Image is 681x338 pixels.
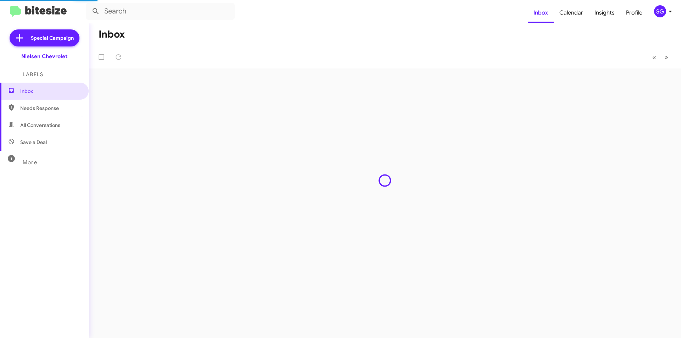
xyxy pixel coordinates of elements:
span: » [664,53,668,62]
span: All Conversations [20,122,60,129]
span: Save a Deal [20,139,47,146]
a: Inbox [528,2,554,23]
a: Profile [620,2,648,23]
a: Calendar [554,2,589,23]
nav: Page navigation example [648,50,672,65]
span: Inbox [20,88,81,95]
button: Next [660,50,672,65]
span: « [652,53,656,62]
input: Search [86,3,235,20]
span: Labels [23,71,43,78]
div: Nielsen Chevrolet [21,53,67,60]
a: Insights [589,2,620,23]
h1: Inbox [99,29,125,40]
a: Special Campaign [10,29,79,46]
span: More [23,159,37,166]
div: SG [654,5,666,17]
button: SG [648,5,673,17]
span: Special Campaign [31,34,74,41]
span: Needs Response [20,105,81,112]
button: Previous [648,50,660,65]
